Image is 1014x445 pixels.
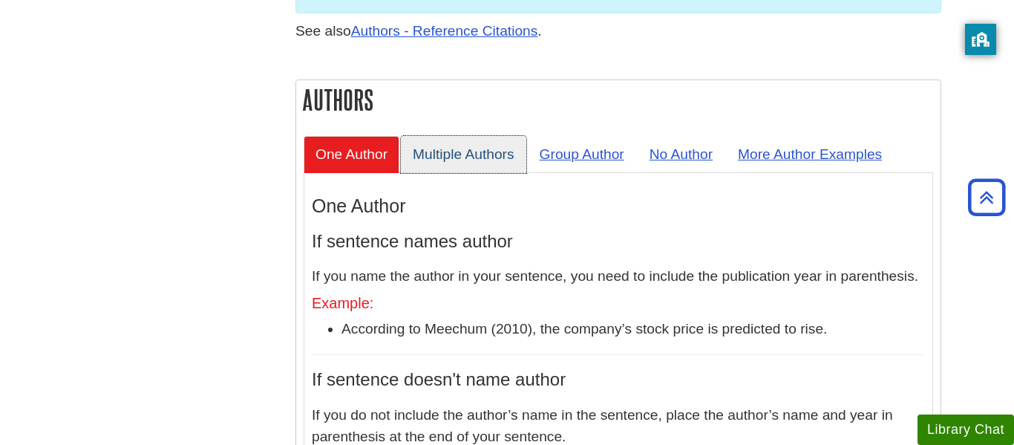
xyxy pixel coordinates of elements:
[312,195,925,217] h3: One Author
[312,266,925,288] p: If you name the author in your sentence, you need to include the publication year in parenthesis.
[963,187,1010,207] a: Back to Top
[304,136,399,172] a: One Author
[726,136,894,172] a: More Author Examples
[351,23,538,39] a: Authors - Reference Citations
[917,415,1014,445] button: Library Chat
[341,319,925,340] li: According to Meechum (2010), the company’s stock price is predicted to rise.
[638,136,724,172] a: No Author
[296,80,941,120] h2: Authors
[312,295,925,311] h5: Example:
[295,21,941,42] p: See also .
[528,136,636,172] a: Group Author
[312,370,925,389] h4: If sentence doesn't name author
[312,232,925,251] h4: If sentence names author
[965,24,996,55] button: privacy banner
[401,136,526,172] a: Multiple Authors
